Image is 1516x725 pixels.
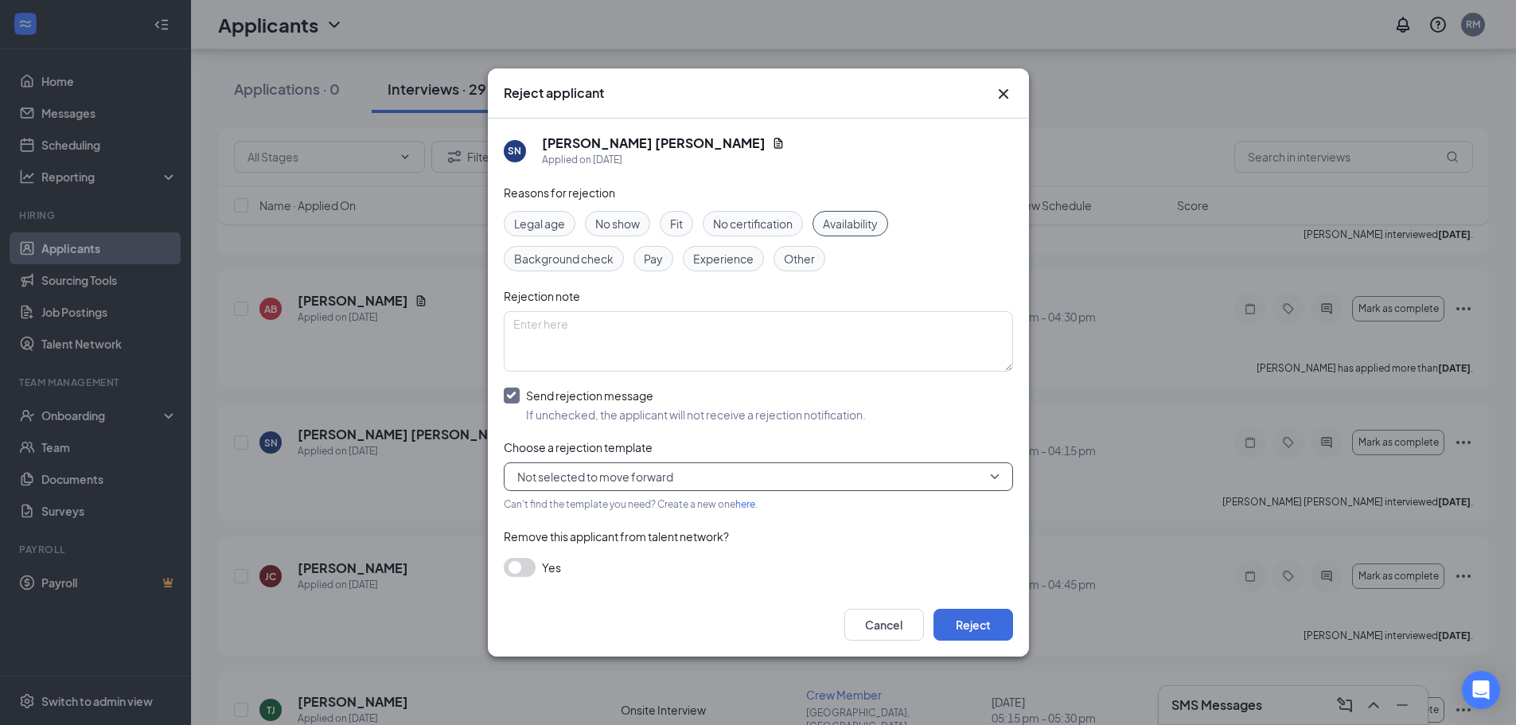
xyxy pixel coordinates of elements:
span: Experience [693,250,754,267]
span: No certification [713,215,793,232]
span: Remove this applicant from talent network? [504,529,729,544]
span: Can't find the template you need? Create a new one . [504,498,758,510]
h3: Reject applicant [504,84,604,102]
span: Pay [644,250,663,267]
span: Availability [823,215,878,232]
div: Open Intercom Messenger [1462,671,1500,709]
span: Background check [514,250,614,267]
h5: [PERSON_NAME] [PERSON_NAME] [542,134,766,152]
span: No show [595,215,640,232]
span: Rejection note [504,289,580,303]
button: Reject [933,609,1013,641]
svg: Cross [994,84,1013,103]
span: Not selected to move forward [517,465,673,489]
button: Cancel [844,609,924,641]
div: SN [508,144,521,158]
span: Legal age [514,215,565,232]
a: here [735,498,755,510]
svg: Document [772,137,785,150]
div: Applied on [DATE] [542,152,785,168]
span: Yes [542,558,561,577]
span: Reasons for rejection [504,185,615,200]
span: Fit [670,215,683,232]
span: Other [784,250,815,267]
span: Choose a rejection template [504,440,653,454]
button: Close [994,84,1013,103]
